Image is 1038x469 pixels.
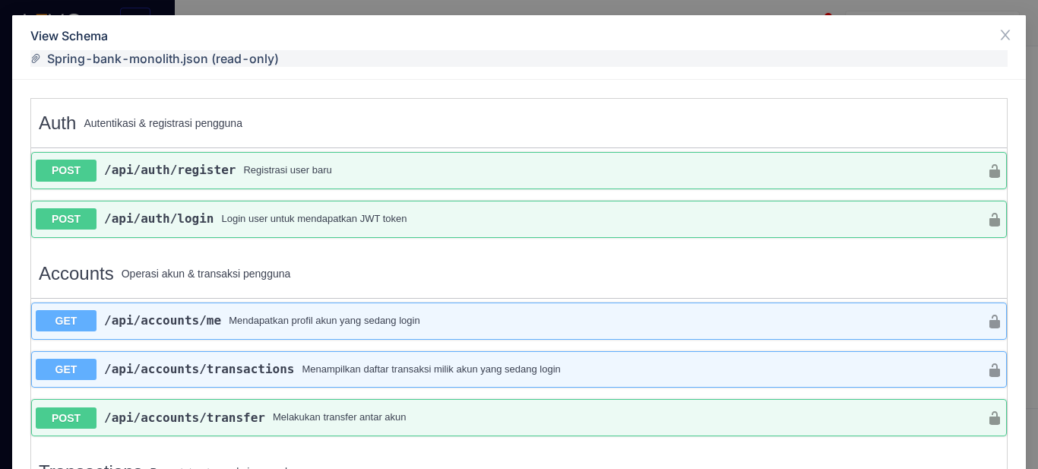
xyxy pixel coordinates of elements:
[104,163,236,177] span: /api /auth /register
[104,362,294,376] span: /api /accounts /transactions
[243,165,979,176] div: Registrasi user baru
[84,117,984,129] p: Autentikasi & registrasi pengguna
[30,50,1008,67] p: Spring-bank-monolith.json (read-only)
[229,315,979,327] div: Mendapatkan profil akun yang sedang login
[36,208,979,230] button: post ​/api​/auth​/login
[104,211,214,226] span: /api /auth /login
[979,307,1002,335] button: authorization button unlocked
[36,310,97,331] span: GET
[998,28,1012,42] span: close
[222,214,980,225] div: Login user untuk mendapatkan JWT token
[985,15,1026,56] button: Close
[36,359,97,380] span: GET
[39,263,114,284] span: Accounts
[30,27,1008,44] h4: View Schema
[979,157,1002,185] button: authorization button unlocked
[979,205,1002,233] button: authorization button unlocked
[273,412,979,423] div: Melakukan transfer antar akun
[36,160,979,181] button: post ​/api​/auth​/register
[36,208,97,230] span: POST
[979,404,1002,432] button: authorization button unlocked
[39,112,76,133] span: Auth
[36,160,97,181] span: POST
[104,410,265,425] span: /api /accounts /transfer
[979,356,1002,384] button: authorization button unlocked
[104,313,221,328] span: /api /accounts /me
[302,364,979,376] div: Menampilkan daftar transaksi milik akun yang sedang login
[122,268,984,280] p: Operasi akun & transaksi pengguna
[36,407,979,429] button: post ​/api​/accounts​/transfer
[36,407,97,429] span: POST
[36,310,979,331] button: get ​/api​/accounts​/me
[36,359,979,380] button: get ​/api​/accounts​/transactions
